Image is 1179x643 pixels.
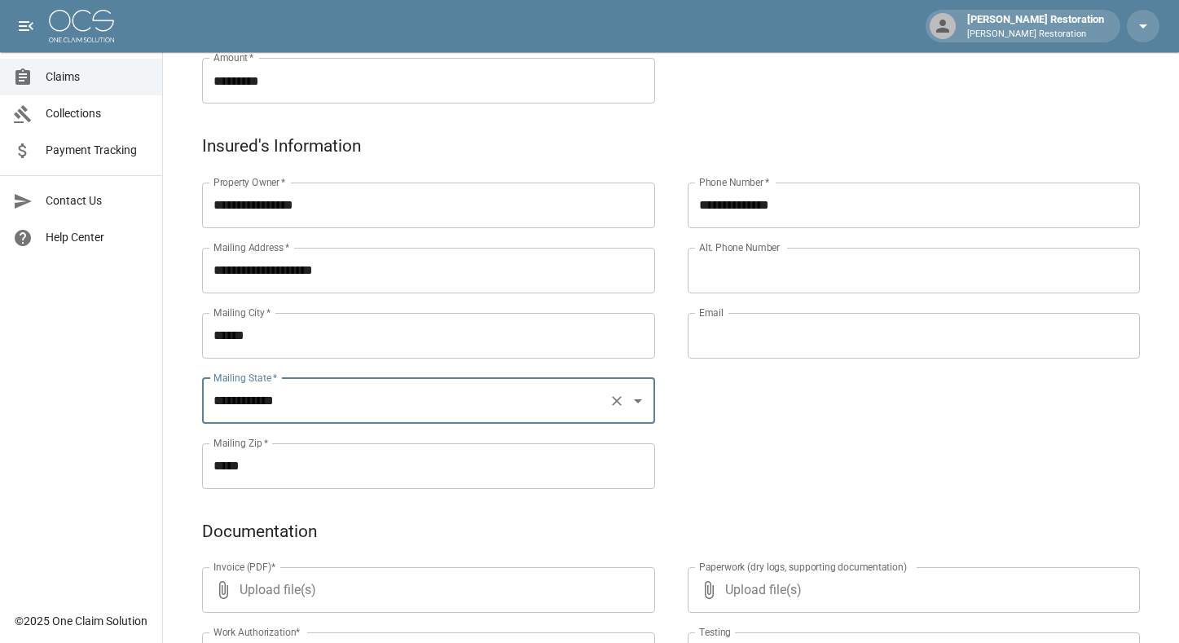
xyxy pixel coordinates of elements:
label: Work Authorization* [213,625,301,639]
button: open drawer [10,10,42,42]
label: Paperwork (dry logs, supporting documentation) [699,560,907,574]
label: Mailing Zip [213,436,269,450]
div: [PERSON_NAME] Restoration [961,11,1111,41]
span: Contact Us [46,192,149,209]
div: © 2025 One Claim Solution [15,613,147,629]
img: ocs-logo-white-transparent.png [49,10,114,42]
span: Claims [46,68,149,86]
label: Invoice (PDF)* [213,560,276,574]
button: Clear [605,390,628,412]
label: Amount [213,51,254,64]
label: Alt. Phone Number [699,240,780,254]
label: Testing [699,625,731,639]
span: Payment Tracking [46,142,149,159]
label: Mailing State [213,371,277,385]
p: [PERSON_NAME] Restoration [967,28,1104,42]
span: Help Center [46,229,149,246]
span: Upload file(s) [240,567,611,613]
label: Mailing Address [213,240,289,254]
span: Collections [46,105,149,122]
label: Property Owner [213,175,286,189]
button: Open [627,390,649,412]
span: Upload file(s) [725,567,1097,613]
label: Email [699,306,724,319]
label: Mailing City [213,306,271,319]
label: Phone Number [699,175,769,189]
